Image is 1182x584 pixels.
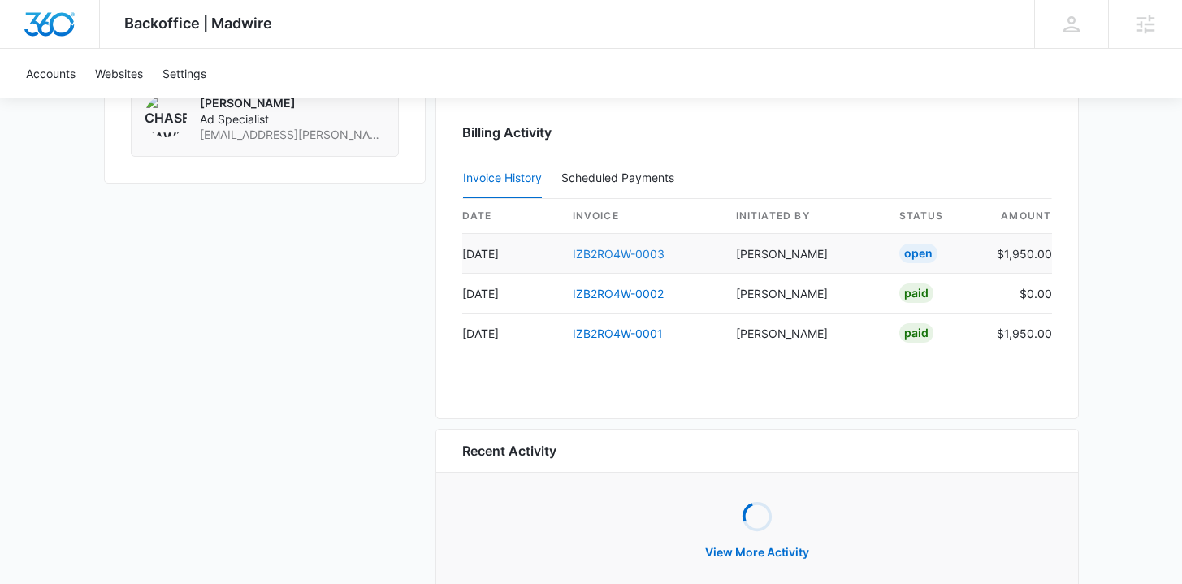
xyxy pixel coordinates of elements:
p: [PERSON_NAME] [200,95,385,111]
div: Open [899,244,937,263]
a: Accounts [16,49,85,98]
th: Initiated By [723,199,886,234]
div: Paid [899,323,933,343]
th: amount [984,199,1052,234]
td: [DATE] [462,274,560,314]
td: [PERSON_NAME] [723,274,886,314]
a: IZB2RO4W-0002 [573,287,664,301]
td: [PERSON_NAME] [723,234,886,274]
a: IZB2RO4W-0003 [573,247,665,261]
td: [DATE] [462,314,560,353]
div: Paid [899,283,933,303]
th: status [886,199,984,234]
span: Backoffice | Madwire [124,15,272,32]
button: Invoice History [463,159,542,198]
a: Settings [153,49,216,98]
a: IZB2RO4W-0001 [573,327,663,340]
a: Websites [85,49,153,98]
h3: Billing Activity [462,123,1052,142]
th: date [462,199,560,234]
img: Chase Hawkinson [145,95,187,137]
th: invoice [560,199,723,234]
span: Ad Specialist [200,111,385,128]
button: View More Activity [689,533,825,572]
td: $1,950.00 [984,314,1052,353]
td: $1,950.00 [984,234,1052,274]
td: [DATE] [462,234,560,274]
td: $0.00 [984,274,1052,314]
span: [EMAIL_ADDRESS][PERSON_NAME][DOMAIN_NAME] [200,127,385,143]
div: Scheduled Payments [561,172,681,184]
td: [PERSON_NAME] [723,314,886,353]
h6: Recent Activity [462,441,556,461]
